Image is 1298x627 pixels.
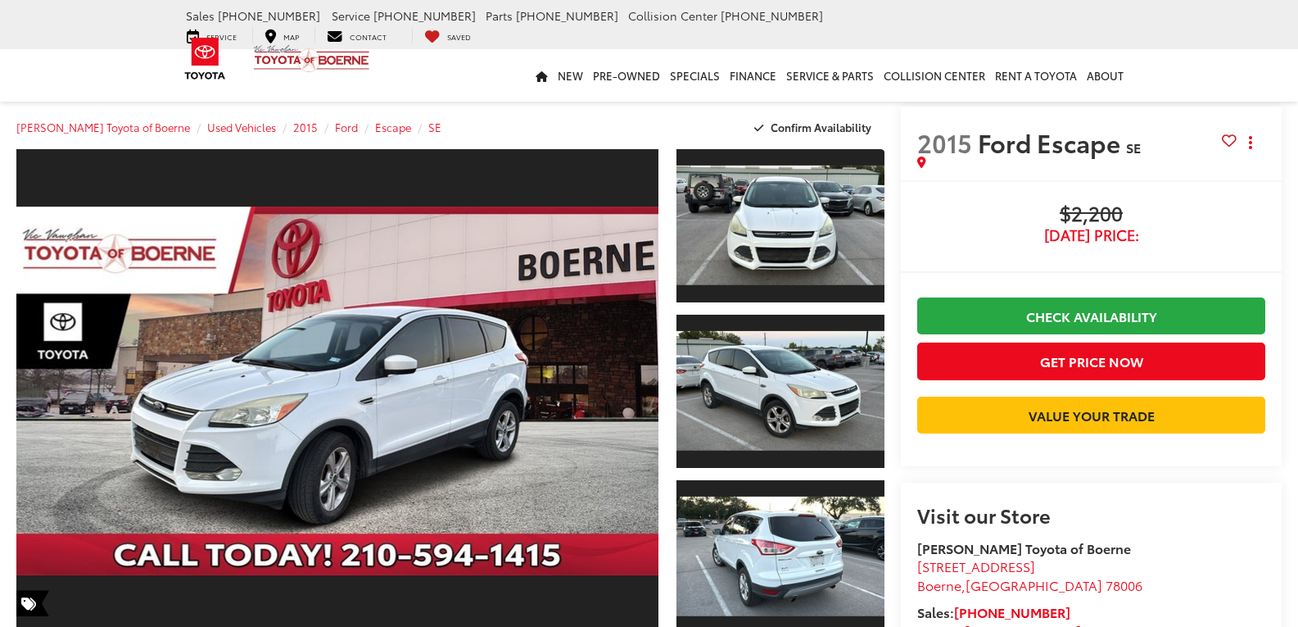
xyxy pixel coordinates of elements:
[1106,575,1142,594] span: 78006
[674,497,887,616] img: 2015 Ford Escape SE
[676,148,884,304] a: Expand Photo 1
[332,7,370,24] span: Service
[917,397,1265,434] a: Value Your Trade
[207,120,276,134] a: Used Vehicles
[771,120,871,134] span: Confirm Availability
[674,331,887,451] img: 2015 Ford Escape SE
[516,7,618,24] span: [PHONE_NUMBER]
[16,590,49,616] span: Special
[293,120,318,134] a: 2015
[721,7,823,24] span: [PHONE_NUMBER]
[665,49,725,102] a: Specials
[917,125,972,160] span: 2015
[990,49,1082,102] a: Rent a Toyota
[174,27,249,43] a: Service
[917,575,961,594] span: Boerne
[676,313,884,470] a: Expand Photo 2
[879,49,990,102] a: Collision Center
[253,44,370,73] img: Vic Vaughan Toyota of Boerne
[917,202,1265,227] span: $2,200
[412,27,483,43] a: My Saved Vehicles
[531,49,553,102] a: Home
[917,227,1265,243] span: [DATE] Price:
[966,575,1102,594] span: [GEOGRAPHIC_DATA]
[1249,136,1252,149] span: dropdown dots
[917,557,1142,594] a: [STREET_ADDRESS] Boerne,[GEOGRAPHIC_DATA] 78006
[10,207,664,575] img: 2015 Ford Escape SE
[428,120,441,134] a: SE
[16,120,190,134] a: [PERSON_NAME] Toyota of Boerne
[917,602,1070,621] strong: Sales:
[725,49,781,102] a: Finance
[954,602,1070,621] a: [PHONE_NUMBER]
[917,298,1265,334] a: Check Availability
[917,538,1131,557] strong: [PERSON_NAME] Toyota of Boerne
[978,125,1126,160] span: Ford Escape
[917,504,1265,525] h2: Visit our Store
[218,7,320,24] span: [PHONE_NUMBER]
[588,49,665,102] a: Pre-Owned
[917,343,1265,379] button: Get Price Now
[674,166,887,285] img: 2015 Ford Escape SE
[1126,138,1141,157] span: SE
[917,557,1035,575] span: [STREET_ADDRESS]
[447,31,471,42] span: Saved
[373,7,476,24] span: [PHONE_NUMBER]
[553,49,588,102] a: New
[174,32,236,85] img: Toyota
[252,27,311,43] a: Map
[186,7,215,24] span: Sales
[486,7,513,24] span: Parts
[314,27,399,43] a: Contact
[1082,49,1128,102] a: About
[628,7,717,24] span: Collision Center
[781,49,879,102] a: Service & Parts: Opens in a new tab
[335,120,358,134] a: Ford
[745,113,885,142] button: Confirm Availability
[917,575,1142,594] span: ,
[1237,128,1265,157] button: Actions
[375,120,411,134] a: Escape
